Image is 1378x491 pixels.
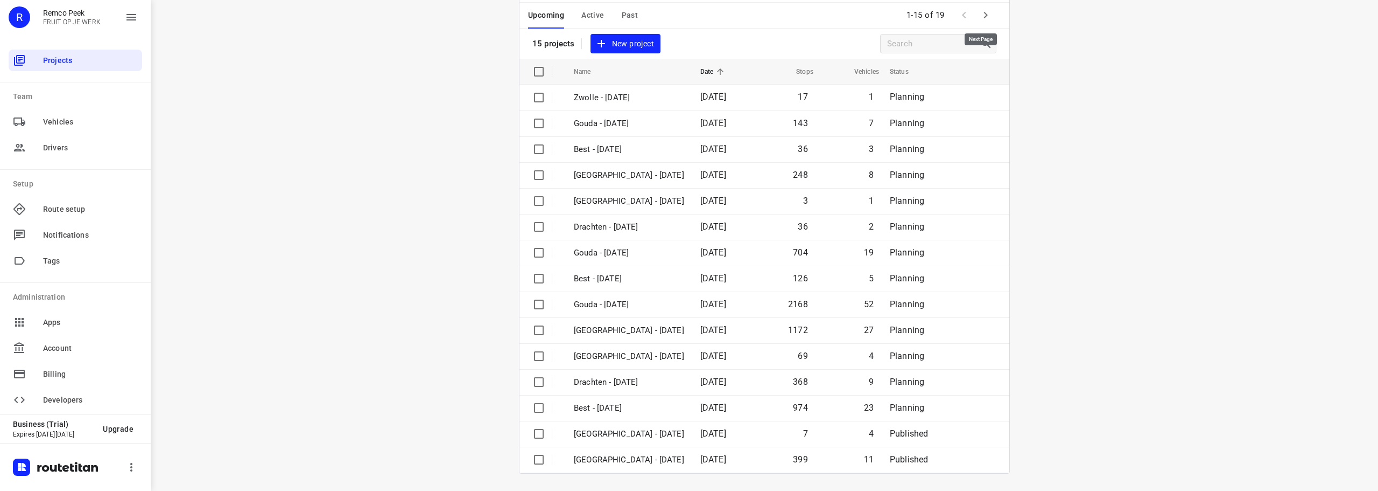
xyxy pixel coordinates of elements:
[43,116,138,128] span: Vehicles
[9,389,142,411] div: Developers
[574,376,684,389] p: Drachten - Wednesday
[890,247,924,258] span: Planning
[869,351,874,361] span: 4
[574,117,684,130] p: Gouda - [DATE]
[700,325,726,335] span: [DATE]
[9,337,142,359] div: Account
[574,402,684,414] p: Best - [DATE]
[864,325,874,335] span: 27
[590,34,660,54] button: New project
[9,198,142,220] div: Route setup
[887,36,980,52] input: Search projects
[43,317,138,328] span: Apps
[43,395,138,406] span: Developers
[43,55,138,66] span: Projects
[700,222,726,232] span: [DATE]
[103,425,133,433] span: Upgrade
[890,403,924,413] span: Planning
[574,143,684,156] p: Best - [DATE]
[890,325,924,335] span: Planning
[869,144,874,154] span: 3
[798,92,807,102] span: 17
[700,247,726,258] span: [DATE]
[574,428,684,440] p: [GEOGRAPHIC_DATA] - [DATE]
[793,247,808,258] span: 704
[864,403,874,413] span: 23
[43,18,101,26] p: FRUIT OP JE WERK
[793,454,808,465] span: 399
[700,144,726,154] span: [DATE]
[43,142,138,154] span: Drivers
[798,351,807,361] span: 69
[890,144,924,154] span: Planning
[43,343,138,354] span: Account
[700,428,726,439] span: [DATE]
[869,222,874,232] span: 2
[574,273,684,285] p: Best - [DATE]
[700,403,726,413] span: [DATE]
[869,92,874,102] span: 1
[622,9,638,22] span: Past
[890,170,924,180] span: Planning
[869,273,874,283] span: 5
[803,428,808,439] span: 7
[43,255,138,267] span: Tags
[793,273,808,283] span: 126
[890,299,924,309] span: Planning
[9,250,142,272] div: Tags
[43,9,101,17] p: Remco Peek
[9,50,142,71] div: Projects
[793,403,808,413] span: 974
[793,377,808,387] span: 368
[574,65,605,78] span: Name
[700,299,726,309] span: [DATE]
[581,9,604,22] span: Active
[700,118,726,128] span: [DATE]
[890,273,924,283] span: Planning
[890,196,924,206] span: Planning
[902,4,949,27] span: 1-15 of 19
[788,299,808,309] span: 2168
[890,222,924,232] span: Planning
[574,299,684,311] p: Gouda - [DATE]
[13,420,94,428] p: Business (Trial)
[890,65,923,78] span: Status
[890,454,929,465] span: Published
[9,6,30,28] div: R
[890,428,929,439] span: Published
[890,92,924,102] span: Planning
[869,170,874,180] span: 8
[43,369,138,380] span: Billing
[597,37,654,51] span: New project
[869,196,874,206] span: 1
[700,454,726,465] span: [DATE]
[798,222,807,232] span: 36
[782,65,813,78] span: Stops
[43,230,138,241] span: Notifications
[13,292,142,303] p: Administration
[574,324,684,337] p: [GEOGRAPHIC_DATA] - [DATE]
[9,224,142,246] div: Notifications
[574,195,684,208] p: [GEOGRAPHIC_DATA] - [DATE]
[13,178,142,190] p: Setup
[890,377,924,387] span: Planning
[840,65,879,78] span: Vehicles
[574,92,684,104] p: Zwolle - [DATE]
[9,312,142,333] div: Apps
[13,431,94,438] p: Expires [DATE][DATE]
[43,204,138,215] span: Route setup
[700,196,726,206] span: [DATE]
[980,37,996,50] div: Search
[798,144,807,154] span: 36
[700,273,726,283] span: [DATE]
[864,247,874,258] span: 19
[9,111,142,133] div: Vehicles
[953,4,975,26] span: Previous Page
[574,350,684,363] p: Antwerpen - Wednesday
[869,118,874,128] span: 7
[528,9,564,22] span: Upcoming
[574,221,684,233] p: Drachten - [DATE]
[574,169,684,182] p: [GEOGRAPHIC_DATA] - [DATE]
[13,91,142,102] p: Team
[700,377,726,387] span: [DATE]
